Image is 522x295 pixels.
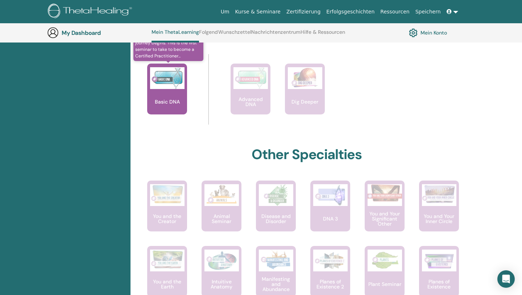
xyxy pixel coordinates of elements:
img: Planes of Existence 2 [313,250,348,271]
img: generic-user-icon.jpg [47,27,59,39]
img: Dig Deeper [288,67,322,89]
p: Animal Seminar [202,214,241,224]
p: Planes of Existence [419,279,459,289]
a: Zertifizierung [283,5,323,19]
p: DNA 3 [320,216,341,221]
img: logo.png [48,4,134,20]
p: Plant Seminar [365,282,404,287]
img: DNA 3 [313,184,348,206]
p: Dig Deeper [289,99,321,104]
a: Ressourcen [377,5,412,19]
p: Advanced DNA [231,97,270,107]
p: You and the Creator [147,214,187,224]
img: cog.svg [409,27,418,39]
img: You and Your Significant Other [368,184,402,202]
a: Kurse & Seminare [232,5,283,19]
a: Mein ThetaLearning [152,29,199,43]
img: Intuitive Anatomy [204,250,239,271]
a: Speichern [413,5,444,19]
p: Basic DNA [152,99,183,104]
a: Animal Seminar Animal Seminar [202,181,241,246]
a: This is where your ThetaHealing journey begins. This is the first seminar to take to become a Cer... [147,64,187,129]
a: You and the Creator You and the Creator [147,181,187,246]
img: Plant Seminar [368,250,402,271]
img: Manifesting and Abundance [259,250,293,271]
a: Wunschzettel [218,29,251,41]
h3: My Dashboard [62,29,134,36]
a: Mein Konto [409,27,447,39]
a: Disease and Disorder Disease and Disorder [256,181,296,246]
p: Planes of Existence 2 [310,279,350,289]
a: You and Your Significant Other You and Your Significant Other [365,181,405,246]
a: Dig Deeper Dig Deeper [285,64,325,129]
a: Nachrichtenzentrum [251,29,301,41]
img: Advanced DNA [233,67,268,89]
img: Disease and Disorder [259,184,293,206]
span: This is where your ThetaHealing journey begins. This is the first seminar to take to become a Cer... [133,31,203,61]
a: Erfolgsgeschichten [323,5,377,19]
a: Hilfe & Ressourcen [301,29,345,41]
p: You and Your Inner Circle [419,214,459,224]
img: You and Your Inner Circle [422,184,456,204]
img: Basic DNA [150,67,185,89]
h2: Other Specialties [252,146,362,163]
a: Advanced DNA Advanced DNA [231,64,270,129]
img: Planes of Existence [422,250,456,271]
a: Folgend [199,29,218,41]
a: DNA 3 DNA 3 [310,181,350,246]
p: Disease and Disorder [256,214,296,224]
p: Intuitive Anatomy [202,279,241,289]
a: You and Your Inner Circle You and Your Inner Circle [419,181,459,246]
p: You and Your Significant Other [365,211,405,226]
div: Open Intercom Messenger [497,270,515,288]
img: You and the Earth [150,250,185,269]
img: Animal Seminar [204,184,239,206]
p: Manifesting and Abundance [256,276,296,292]
img: You and the Creator [150,184,185,204]
a: Um [218,5,232,19]
p: You and the Earth [147,279,187,289]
